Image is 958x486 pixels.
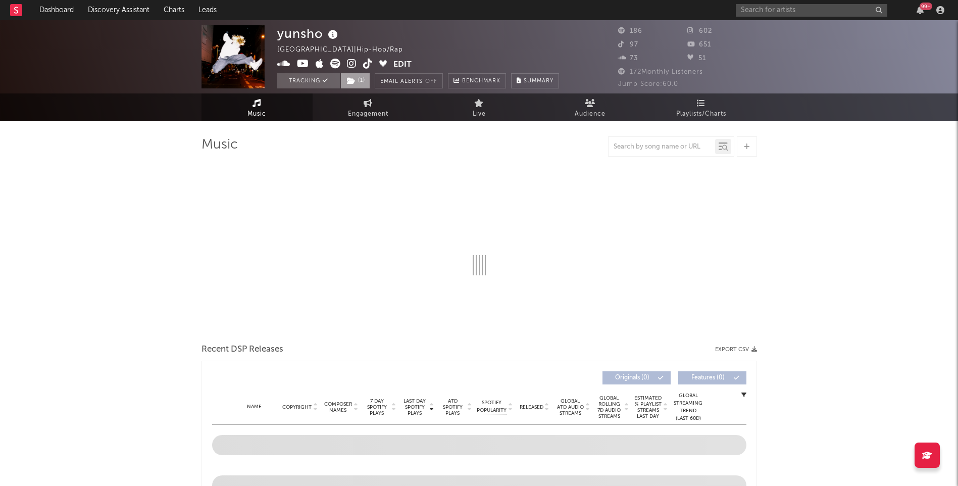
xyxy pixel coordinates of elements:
div: yunsho [277,25,340,42]
button: Features(0) [678,371,746,384]
span: 51 [687,55,706,62]
a: Music [201,93,313,121]
span: 97 [618,41,638,48]
a: Live [424,93,535,121]
span: Estimated % Playlist Streams Last Day [634,395,662,419]
button: Export CSV [715,347,757,353]
input: Search for artists [736,4,887,17]
span: ( 1 ) [340,73,370,88]
button: Summary [511,73,559,88]
span: Copyright [282,404,312,410]
button: 99+ [917,6,924,14]
span: Engagement [348,108,388,120]
span: Recent DSP Releases [201,344,283,356]
span: Originals ( 0 ) [609,375,656,381]
span: Global Rolling 7D Audio Streams [595,395,623,419]
span: Playlists/Charts [676,108,726,120]
span: Music [247,108,266,120]
span: ATD Spotify Plays [439,398,466,416]
span: Audience [575,108,606,120]
span: Jump Score: 60.0 [618,81,678,87]
span: 7 Day Spotify Plays [364,398,390,416]
input: Search by song name or URL [609,143,715,151]
button: (1) [341,73,370,88]
button: Edit [393,59,412,71]
a: Playlists/Charts [646,93,757,121]
a: Engagement [313,93,424,121]
span: Features ( 0 ) [685,375,731,381]
div: [GEOGRAPHIC_DATA] | Hip-Hop/Rap [277,44,415,56]
span: 186 [618,28,642,34]
span: Composer Names [324,401,352,413]
span: 172 Monthly Listeners [618,69,703,75]
div: Global Streaming Trend (Last 60D) [673,392,703,422]
span: Last Day Spotify Plays [401,398,428,416]
a: Audience [535,93,646,121]
span: Live [473,108,486,120]
span: 651 [687,41,711,48]
button: Originals(0) [602,371,671,384]
a: Benchmark [448,73,506,88]
button: Tracking [277,73,340,88]
div: 99 + [920,3,932,10]
span: Released [520,404,543,410]
span: 73 [618,55,638,62]
div: Name [232,403,277,411]
button: Email AlertsOff [375,73,443,88]
span: Global ATD Audio Streams [557,398,584,416]
em: Off [425,79,437,84]
span: 602 [687,28,712,34]
span: Benchmark [462,75,500,87]
span: Summary [524,78,553,84]
span: Spotify Popularity [477,399,507,414]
